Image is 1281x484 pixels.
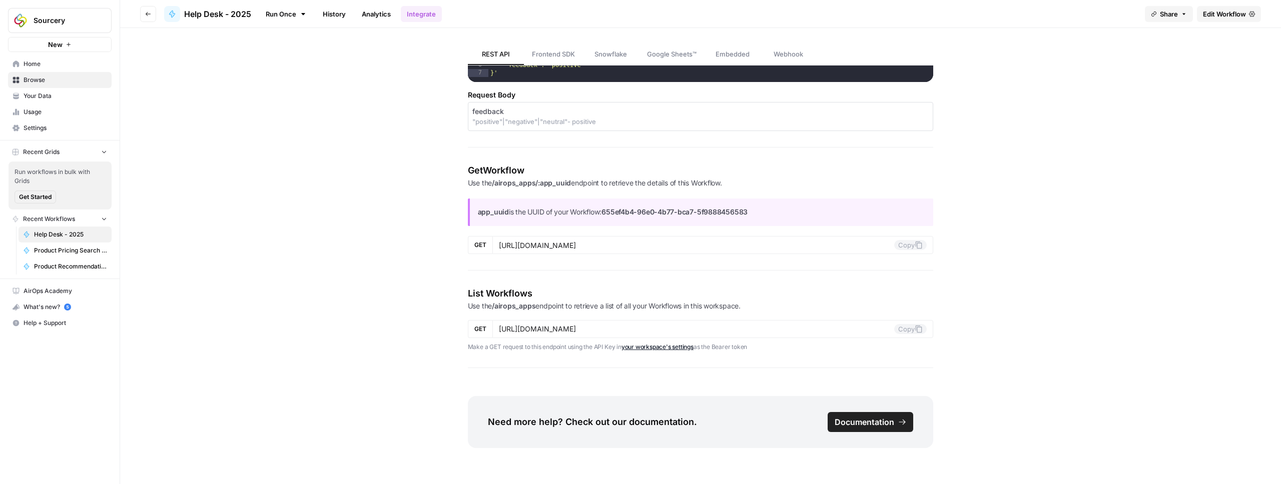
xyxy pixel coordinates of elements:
[15,190,56,203] button: Get Started
[492,178,571,187] strong: /airops_apps/:app_uuid
[468,163,934,177] h4: Get Workflow
[19,258,112,274] a: Product Recommendations - 2025
[468,90,934,100] h5: Request Body
[492,301,535,310] strong: /airops_apps
[184,8,251,20] span: Help Desk - 2025
[478,207,509,216] strong: app_uuid
[9,299,111,314] div: What's new?
[468,177,934,189] p: Use the endpoint to retrieve the details of this Workflow.
[761,44,817,65] a: Webhook
[24,123,107,132] span: Settings
[468,44,524,65] a: REST API
[1160,9,1178,19] span: Share
[472,106,504,116] p: feedback
[8,120,112,136] a: Settings
[8,211,112,226] button: Recent Workflows
[164,6,251,22] a: Help Desk - 2025
[24,318,107,327] span: Help + Support
[894,324,927,334] button: Copy
[8,283,112,299] a: AirOps Academy
[468,69,488,77] div: 7
[8,8,112,33] button: Workspace: Sourcery
[474,324,486,333] span: GET
[34,246,107,255] span: Product Pricing Search - 2025
[478,206,926,218] p: is the UUID of your Workflow:
[835,416,894,428] span: Documentation
[401,6,442,22] a: Integrate
[621,343,694,350] a: your workspace's settings
[8,72,112,88] a: Browse
[8,37,112,52] button: New
[19,242,112,258] a: Product Pricing Search - 2025
[15,167,106,185] span: Run workflows in bulk with Grids
[24,59,107,68] span: Home
[34,262,107,271] span: Product Recommendations - 2025
[34,15,94,25] span: Sourcery
[647,49,697,59] span: Google Sheets™
[705,44,761,65] a: Embedded
[64,303,71,310] a: 5
[19,226,112,242] a: Help Desk - 2025
[8,88,112,104] a: Your Data
[48,39,63,49] span: New
[583,44,639,65] a: Snowflake
[524,44,583,65] a: Frontend SDK
[259,5,313,22] a: Run Once
[24,107,107,116] span: Usage
[468,286,934,300] h4: List Workflows
[468,342,934,352] p: Make a GET request to this endpoint using the API Key in as the Bearer token
[66,304,69,309] text: 5
[24,91,107,100] span: Your Data
[1197,6,1261,22] a: Edit Workflow
[472,116,929,126] p: "positive"|"negative"|"neutral" - positive
[34,230,107,239] span: Help Desk - 2025
[23,147,60,156] span: Recent Grids
[12,11,30,29] img: Sourcery Logo
[482,49,510,59] span: REST API
[894,240,927,250] button: Copy
[19,192,52,201] span: Get Started
[24,75,107,84] span: Browse
[474,240,486,249] span: GET
[468,396,934,448] div: Need more help? Check out our documentation.
[1203,9,1246,19] span: Edit Workflow
[317,6,352,22] a: History
[774,49,803,59] span: Webhook
[639,44,705,65] a: Google Sheets™
[8,299,112,315] button: What's new? 5
[356,6,397,22] a: Analytics
[716,49,750,59] span: Embedded
[828,412,913,432] a: Documentation
[23,214,75,223] span: Recent Workflows
[24,286,107,295] span: AirOps Academy
[1145,6,1193,22] button: Share
[468,300,934,312] p: Use the endpoint to retrieve a list of all your Workflows in this workspace.
[532,49,575,59] span: Frontend SDK
[8,315,112,331] button: Help + Support
[594,49,627,59] span: Snowflake
[8,104,112,120] a: Usage
[8,56,112,72] a: Home
[601,207,748,216] strong: 655ef4b4-96e0-4b77-bca7-5f9888456583
[8,144,112,159] button: Recent Grids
